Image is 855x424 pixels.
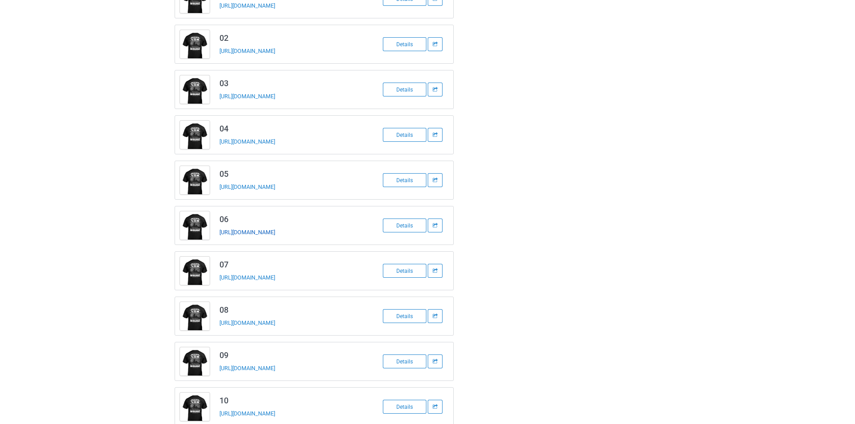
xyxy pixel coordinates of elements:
h3: 10 [219,395,361,406]
a: Details [383,86,428,93]
a: Details [383,312,428,319]
a: [URL][DOMAIN_NAME] [219,93,275,100]
div: Details [383,128,426,142]
a: Details [383,358,428,365]
a: Details [383,176,428,184]
a: [URL][DOMAIN_NAME] [219,229,275,236]
div: Details [383,83,426,96]
a: Details [383,222,428,229]
a: Details [383,131,428,138]
a: [URL][DOMAIN_NAME] [219,184,275,190]
div: Details [383,219,426,232]
h3: 04 [219,123,361,134]
div: Details [383,400,426,414]
a: [URL][DOMAIN_NAME] [219,48,275,54]
a: [URL][DOMAIN_NAME] [219,319,275,326]
a: Details [383,267,428,274]
div: Details [383,309,426,323]
div: Details [383,173,426,187]
a: Details [383,40,428,48]
a: [URL][DOMAIN_NAME] [219,138,275,145]
a: Details [383,403,428,410]
a: [URL][DOMAIN_NAME] [219,2,275,9]
div: Details [383,264,426,278]
a: [URL][DOMAIN_NAME] [219,365,275,372]
h3: 08 [219,305,361,315]
div: Details [383,37,426,51]
a: [URL][DOMAIN_NAME] [219,274,275,281]
h3: 07 [219,259,361,270]
h3: 09 [219,350,361,360]
h3: 05 [219,169,361,179]
div: Details [383,354,426,368]
h3: 02 [219,33,361,43]
h3: 03 [219,78,361,88]
h3: 06 [219,214,361,224]
a: [URL][DOMAIN_NAME] [219,410,275,417]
